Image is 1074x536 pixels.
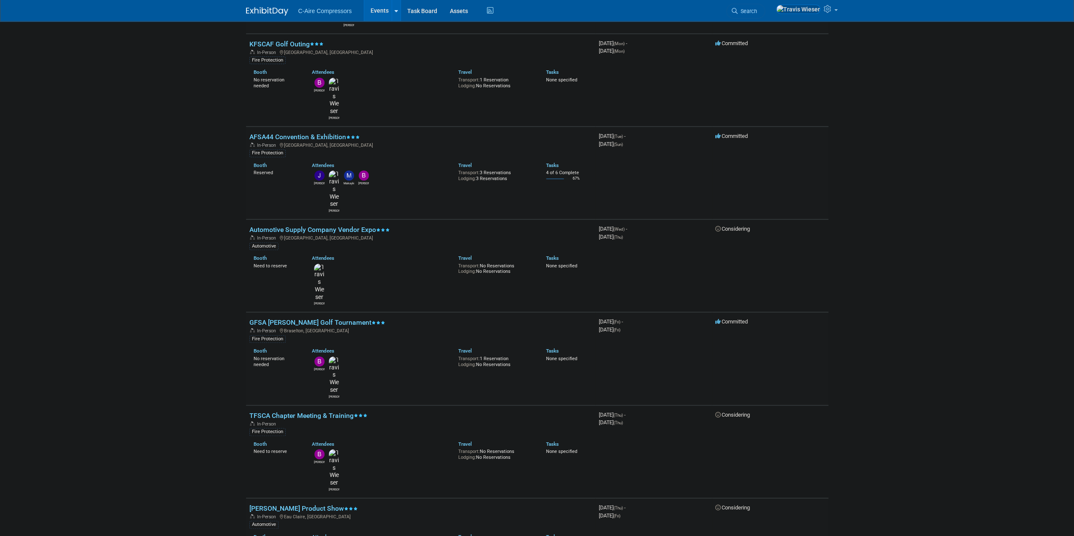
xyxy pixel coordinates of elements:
span: In-Person [257,328,279,334]
span: Considering [715,412,750,418]
img: In-Person Event [250,143,255,147]
a: Attendees [312,441,334,447]
span: [DATE] [599,318,623,325]
span: Considering [715,226,750,232]
span: Committed [715,40,748,46]
a: Travel [458,162,472,168]
div: Braselton, [GEOGRAPHIC_DATA] [249,327,592,334]
span: (Tue) [614,134,623,139]
a: Search [726,4,765,19]
span: (Thu) [614,235,623,240]
span: [DATE] [599,133,625,139]
span: In-Person [257,235,279,241]
div: Makaylee Zezza [344,180,354,186]
div: [GEOGRAPHIC_DATA], [GEOGRAPHIC_DATA] [249,141,592,148]
a: Travel [458,255,472,261]
a: Booth [254,441,267,447]
div: Fire Protection [249,149,286,157]
div: Fire Protection [249,335,286,343]
a: Booth [254,162,267,168]
span: None specified [546,449,577,454]
span: Search [738,8,757,14]
span: [DATE] [599,412,625,418]
span: [DATE] [599,226,627,232]
span: Transport: [458,77,480,83]
span: - [626,40,627,46]
span: [DATE] [599,326,620,333]
span: - [626,226,627,232]
img: In-Person Event [250,514,255,518]
td: 67% [573,176,580,188]
span: - [624,133,625,139]
div: 1 Reservation No Reservations [458,75,533,89]
span: Considering [715,504,750,511]
a: Attendees [312,348,334,354]
a: Travel [458,69,472,75]
img: Travis Wieser [314,264,325,301]
span: In-Person [257,143,279,148]
img: Bryan Staszak [314,449,325,459]
div: [GEOGRAPHIC_DATA], [GEOGRAPHIC_DATA] [249,234,592,241]
span: (Sun) [614,142,623,147]
span: [DATE] [599,40,627,46]
a: Travel [458,348,472,354]
div: Fire Protection [249,428,286,436]
span: - [624,412,625,418]
a: Tasks [546,441,559,447]
div: Travis Wieser [344,22,354,27]
img: In-Person Event [250,235,255,240]
a: Tasks [546,162,559,168]
a: Tasks [546,69,559,75]
a: Attendees [312,162,334,168]
span: None specified [546,356,577,361]
div: Travis Wieser [329,115,339,120]
span: [DATE] [599,504,625,511]
a: [PERSON_NAME] Product Show [249,504,358,512]
div: Travis Wieser [329,487,339,492]
div: Automotive [249,242,279,250]
span: (Thu) [614,413,623,417]
span: [DATE] [599,512,620,519]
span: Lodging: [458,83,476,89]
span: Transport: [458,263,480,269]
span: Transport: [458,170,480,175]
span: Committed [715,318,748,325]
span: - [622,318,623,325]
span: - [624,504,625,511]
span: (Thu) [614,420,623,425]
a: AFSA44 Convention & Exhibition [249,133,360,141]
div: [GEOGRAPHIC_DATA], [GEOGRAPHIC_DATA] [249,48,592,55]
div: Eau Claire, [GEOGRAPHIC_DATA] [249,513,592,520]
a: KFSCAF Golf Outing [249,40,324,48]
img: Travis Wieser [329,449,339,487]
span: Transport: [458,356,480,361]
a: Booth [254,348,267,354]
span: C-Aire Compressors [298,8,352,14]
span: None specified [546,263,577,269]
span: Lodging: [458,269,476,274]
img: Bryan Staszak [359,170,369,180]
span: Transport: [458,449,480,454]
img: In-Person Event [250,421,255,426]
a: Automotive Supply Company Vendor Expo [249,226,390,234]
a: Tasks [546,255,559,261]
img: Bryan Staszak [314,78,325,88]
span: In-Person [257,50,279,55]
div: No Reservations No Reservations [458,261,533,275]
span: (Wed) [614,227,625,232]
a: Attendees [312,69,334,75]
div: No reservation needed [254,75,300,89]
img: Bryan Staszak [314,356,325,366]
div: Need to reserve [254,261,300,269]
span: (Mon) [614,49,625,54]
img: Travis Wieser [329,78,339,115]
span: In-Person [257,514,279,520]
div: Bryan Staszak [314,459,325,464]
span: [DATE] [599,48,625,54]
div: Reserved [254,168,300,176]
span: Lodging: [458,176,476,181]
a: Attendees [312,255,334,261]
span: Committed [715,133,748,139]
img: In-Person Event [250,328,255,332]
span: (Fri) [614,328,620,332]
